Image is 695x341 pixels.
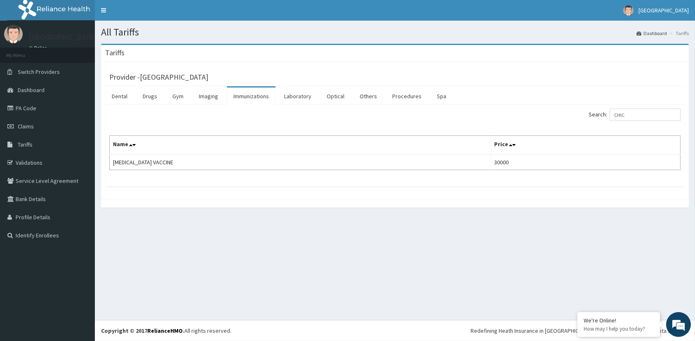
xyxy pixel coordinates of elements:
a: Dental [105,88,134,105]
h1: All Tariffs [101,27,689,38]
textarea: Type your message and hit 'Enter' [4,225,157,254]
a: RelianceHMO [147,327,183,334]
td: [MEDICAL_DATA] VACCINE [110,154,491,170]
a: Procedures [386,88,428,105]
h3: Tariffs [105,49,125,57]
a: Optical [320,88,351,105]
h3: Provider - [GEOGRAPHIC_DATA] [109,73,208,81]
a: Spa [430,88,453,105]
img: User Image [623,5,634,16]
img: d_794563401_company_1708531726252_794563401 [15,41,33,62]
a: Laboratory [278,88,318,105]
th: Price [491,136,680,155]
div: We're Online! [584,317,654,324]
div: Minimize live chat window [135,4,155,24]
label: Search: [589,109,681,121]
a: Dashboard [636,30,667,37]
div: Chat with us now [43,46,139,57]
p: How may I help you today? [584,325,654,332]
td: 30000 [491,154,680,170]
img: User Image [4,25,23,43]
a: Imaging [192,88,225,105]
li: Tariffs [668,30,689,37]
p: [GEOGRAPHIC_DATA] [29,33,97,41]
footer: All rights reserved. [95,320,695,341]
span: Tariffs [18,141,33,148]
th: Name [110,136,491,155]
a: Online [29,45,49,51]
a: Others [353,88,384,105]
span: Dashboard [18,86,45,94]
span: We're online! [48,104,114,187]
span: Switch Providers [18,68,60,76]
span: Claims [18,123,34,130]
a: Drugs [136,88,164,105]
a: Gym [166,88,190,105]
a: Immunizations [227,88,276,105]
span: [GEOGRAPHIC_DATA] [638,7,689,14]
strong: Copyright © 2017 . [101,327,184,334]
div: Redefining Heath Insurance in [GEOGRAPHIC_DATA] using Telemedicine and Data Science! [471,327,689,335]
input: Search: [610,109,681,121]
